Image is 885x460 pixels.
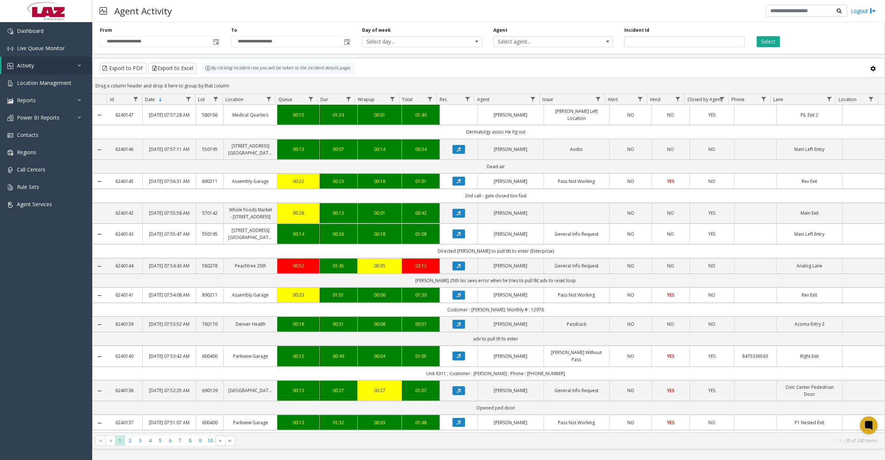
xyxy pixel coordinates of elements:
div: 00:23 [282,291,315,298]
a: 8475336563 [739,353,772,360]
a: [PERSON_NAME] [482,321,539,328]
span: Page 1 [115,436,125,446]
div: 00:28 [282,210,315,217]
div: 01:32 [324,419,353,426]
a: 00:18 [282,321,315,328]
a: Collapse Details [93,231,107,237]
a: General Info Request [548,387,605,394]
td: Unit 6311 ; Customer : [PERSON_NAME] ; Phone : [PHONE_NUMBER] [107,367,885,380]
div: 01:40 [406,111,435,118]
a: PIL Exit 2 [781,111,838,118]
div: 00:06 [362,291,398,298]
span: Call Centers [17,166,45,173]
div: 00:08 [362,321,398,328]
a: YES [656,291,685,298]
div: 00:27 [362,387,398,394]
a: Collapse Details [93,354,107,360]
a: 550195 [201,231,219,238]
img: 'icon' [7,46,13,52]
a: 6240138 [111,387,138,394]
a: NO [614,419,647,426]
a: 6240142 [111,210,138,217]
a: Assembly Garage [228,291,273,298]
a: Issue Filter Menu [593,94,603,104]
a: 00:49 [324,353,353,360]
a: Whole Foods Market - [STREET_ADDRESS] [228,206,273,220]
a: 00:13 [282,387,315,394]
a: 00:03 [362,419,398,426]
span: Agent Services [17,201,52,208]
a: Collapse Details [93,179,107,184]
a: Activity [1,57,92,74]
td: adv to pull tlt to enter [107,332,885,346]
a: 03:12 [406,262,435,269]
a: NO [694,419,730,426]
td: 2nd call - gate closed too fast [107,189,885,203]
a: Collapse Details [93,322,107,328]
img: logout [870,7,876,15]
img: 'icon' [7,98,13,104]
a: [PERSON_NAME] [482,291,539,298]
a: YES [694,353,730,360]
a: [PERSON_NAME] [482,387,539,394]
a: 00:14 [282,231,315,238]
a: NO [614,262,647,269]
a: [PERSON_NAME] [482,111,539,118]
a: 00:18 [362,231,398,238]
a: 6240139 [111,321,138,328]
a: Main Exit [781,210,838,217]
div: 00:35 [362,262,398,269]
a: 890211 [201,291,219,298]
div: 00:13 [282,146,315,153]
a: NO [614,178,647,185]
a: Alert Filter Menu [635,94,645,104]
label: Agent [493,27,507,34]
span: Page 2 [125,436,135,446]
a: Peachtree 25th [228,262,273,269]
a: 00:16 [362,178,398,185]
a: Audio [548,146,605,153]
span: YES [708,387,715,394]
a: [DATE] 07:53:52 AM [147,321,191,328]
span: NO [708,419,715,426]
a: 00:31 [324,321,353,328]
a: 00:07 [324,146,353,153]
div: 01:24 [324,111,353,118]
div: 00:57 [406,321,435,328]
span: YES [667,353,674,359]
a: 6240147 [111,111,138,118]
a: Analog Lane [781,262,838,269]
span: Rule Sets [17,183,39,190]
a: Collapse Details [93,263,107,269]
span: YES [708,112,715,118]
label: To [231,27,237,34]
div: 01:05 [406,353,435,360]
div: 01:08 [406,231,435,238]
a: [STREET_ADDRESS][GEOGRAPHIC_DATA] [228,142,273,156]
a: [PERSON_NAME] [482,262,539,269]
div: 00:22 [282,178,315,185]
div: 00:42 [406,210,435,217]
a: 01:01 [324,291,353,298]
a: 690139 [201,387,219,394]
a: NO [614,321,647,328]
td: UNIT # 6311 Resident; Customer : [PERSON_NAME] [107,430,885,444]
a: 6240141 [111,291,138,298]
a: [PERSON_NAME] [482,210,539,217]
td: Dermatolgy assoc He fig out [107,125,885,139]
a: Collapse Details [93,293,107,298]
img: 'icon' [7,28,13,34]
div: 01:07 [406,387,435,394]
a: YES [694,111,730,118]
a: Medical Quarters [228,111,273,118]
a: Date Filter Menu [184,94,194,104]
a: Right Exit [781,353,838,360]
span: Page 3 [135,436,145,446]
a: Lot Filter Menu [211,94,221,104]
span: Power BI Reports [17,114,59,121]
a: 00:14 [362,146,398,153]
